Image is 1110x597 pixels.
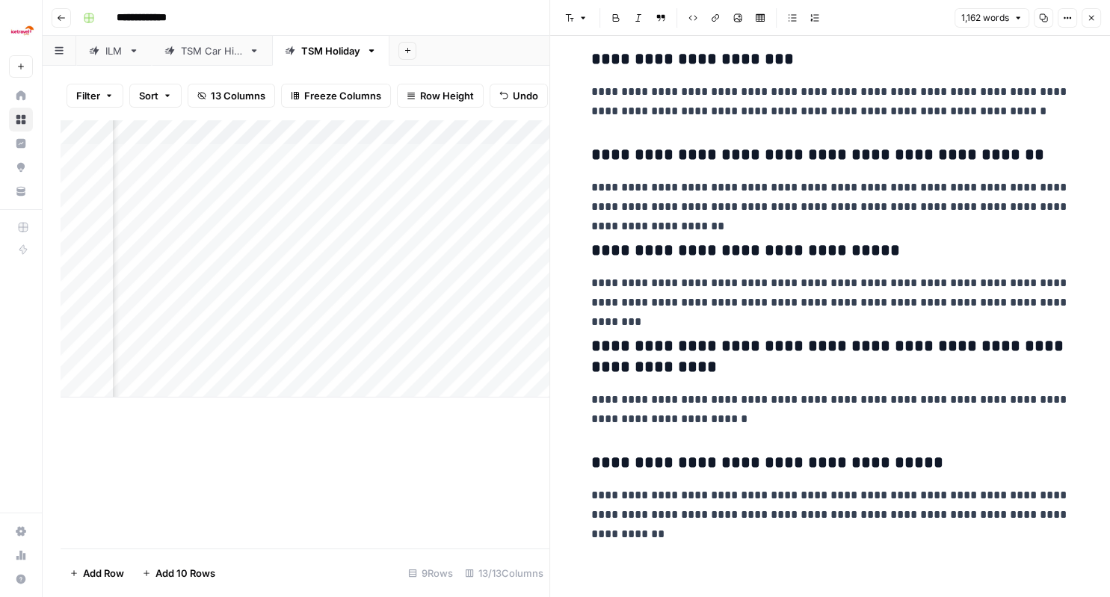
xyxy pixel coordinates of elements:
[961,11,1009,25] span: 1,162 words
[105,43,123,58] div: ILM
[420,88,474,103] span: Row Height
[9,519,33,543] a: Settings
[67,84,123,108] button: Filter
[188,84,275,108] button: 13 Columns
[397,84,484,108] button: Row Height
[139,88,158,103] span: Sort
[9,567,33,591] button: Help + Support
[490,84,548,108] button: Undo
[9,179,33,203] a: Your Data
[9,543,33,567] a: Usage
[9,132,33,155] a: Insights
[402,561,459,585] div: 9 Rows
[83,566,124,581] span: Add Row
[304,88,381,103] span: Freeze Columns
[152,36,272,66] a: TSM Car Hire
[76,36,152,66] a: ILM
[9,84,33,108] a: Home
[459,561,549,585] div: 13/13 Columns
[181,43,243,58] div: TSM Car Hire
[129,84,182,108] button: Sort
[272,36,389,66] a: TSM Holiday
[301,43,360,58] div: TSM Holiday
[9,17,36,44] img: Ice Travel Group Logo
[513,88,538,103] span: Undo
[211,88,265,103] span: 13 Columns
[9,108,33,132] a: Browse
[9,12,33,49] button: Workspace: Ice Travel Group
[281,84,391,108] button: Freeze Columns
[155,566,215,581] span: Add 10 Rows
[61,561,133,585] button: Add Row
[133,561,224,585] button: Add 10 Rows
[9,155,33,179] a: Opportunities
[76,88,100,103] span: Filter
[955,8,1029,28] button: 1,162 words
